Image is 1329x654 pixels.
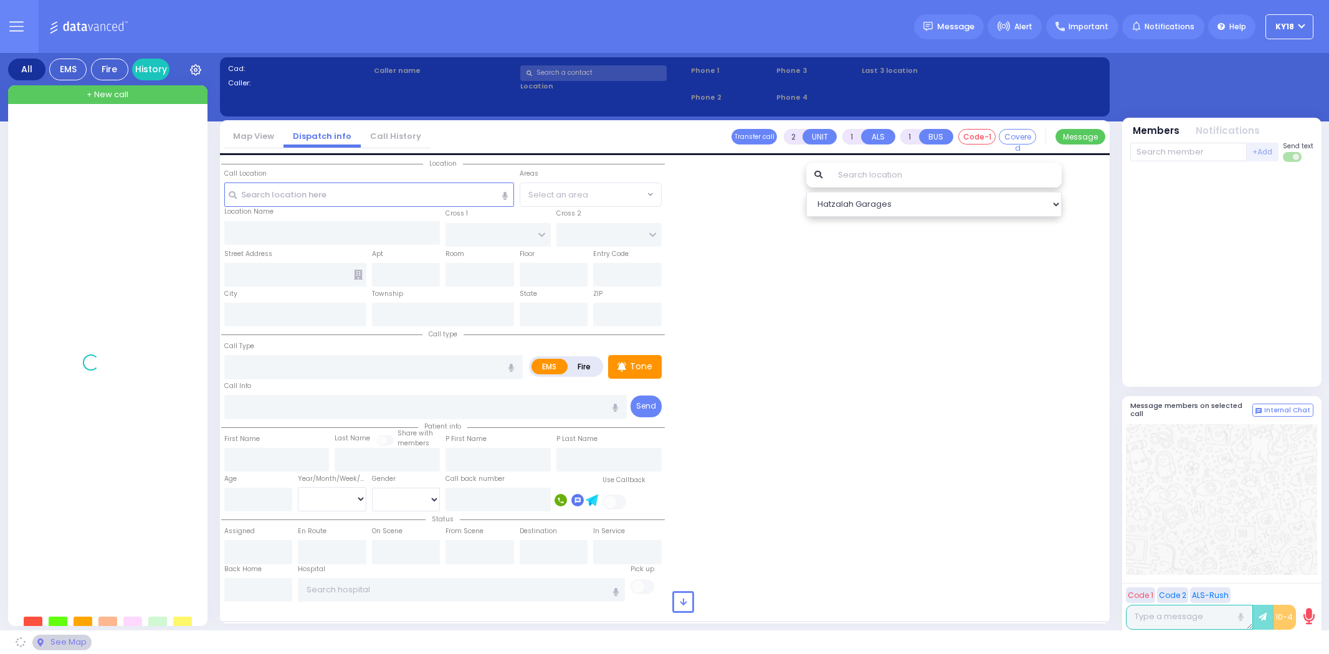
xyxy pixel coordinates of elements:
span: members [398,438,429,448]
span: Phone 2 [691,92,772,103]
label: P Last Name [556,434,598,444]
a: History [132,59,169,80]
label: Location [520,81,687,92]
button: KY18 [1265,14,1313,39]
button: Code 2 [1157,587,1188,603]
label: Back Home [224,564,262,574]
button: Covered [999,129,1036,145]
button: Code 1 [1126,587,1155,603]
div: All [8,59,45,80]
button: Message [1055,129,1105,145]
button: Notifications [1196,124,1260,138]
input: Search hospital [298,578,625,602]
label: Turn off text [1283,151,1303,163]
span: Call type [422,329,464,339]
label: EMS [531,359,568,374]
label: In Service [593,526,625,536]
span: Notifications [1145,21,1194,32]
button: Internal Chat [1252,404,1313,417]
button: ALS [861,129,895,145]
span: Select an area [528,189,588,201]
label: State [520,289,537,299]
label: Destination [520,526,557,536]
img: comment-alt.png [1255,408,1262,414]
span: Phone 4 [776,92,857,103]
span: Other building occupants [354,270,363,280]
a: Dispatch info [283,130,361,142]
label: Last Name [335,434,370,443]
label: Call back number [445,474,505,484]
p: Tone [630,360,652,373]
label: Pick up [631,564,654,574]
label: En Route [298,526,326,536]
label: P First Name [445,434,487,444]
div: See map [32,635,91,650]
label: Apt [372,249,383,259]
span: Patient info [418,422,467,431]
span: Location [423,159,463,168]
label: Cad: [228,64,370,74]
span: Phone 1 [691,65,772,76]
label: Entry Code [593,249,629,259]
label: Call Location [224,169,267,179]
label: Gender [372,474,396,484]
label: City [224,289,237,299]
label: Call Type [224,341,254,351]
button: Transfer call [731,129,777,145]
span: Message [937,21,974,33]
img: message.svg [923,22,933,31]
label: Use Callback [603,475,645,485]
button: Code-1 [958,129,996,145]
button: Members [1133,124,1179,138]
span: Important [1069,21,1108,32]
label: Call Info [224,381,251,391]
input: Search member [1130,143,1247,161]
label: Location Name [224,207,274,217]
span: Internal Chat [1264,406,1310,415]
label: Caller: [228,78,370,88]
div: Year/Month/Week/Day [298,474,366,484]
label: Floor [520,249,535,259]
label: Areas [520,169,538,179]
input: Search a contact [520,65,667,81]
label: Age [224,474,237,484]
button: BUS [919,129,953,145]
label: Assigned [224,526,255,536]
span: Status [426,514,460,524]
div: EMS [49,59,87,80]
label: Fire [567,359,602,374]
input: Search location [830,163,1061,187]
label: Last 3 location [862,65,981,76]
label: Hospital [298,564,325,574]
button: UNIT [803,129,837,145]
div: Fire [91,59,128,80]
button: Send [631,396,662,417]
label: From Scene [445,526,483,536]
h5: Message members on selected call [1130,402,1252,418]
label: On Scene [372,526,403,536]
label: Room [445,249,464,259]
button: ALS-Rush [1190,587,1231,603]
span: KY18 [1275,21,1294,32]
img: Logo [49,19,132,34]
input: Search location here [224,182,514,206]
label: ZIP [593,289,603,299]
span: Help [1229,21,1246,32]
span: Alert [1014,21,1032,32]
a: Map View [224,130,283,142]
span: Phone 3 [776,65,857,76]
span: Send text [1283,141,1313,151]
span: + New call [87,88,128,101]
label: Cross 1 [445,209,468,219]
label: Cross 2 [556,209,581,219]
label: Caller name [374,65,516,76]
label: Street Address [224,249,272,259]
label: Township [372,289,403,299]
label: First Name [224,434,260,444]
small: Share with [398,429,433,438]
a: Call History [361,130,431,142]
